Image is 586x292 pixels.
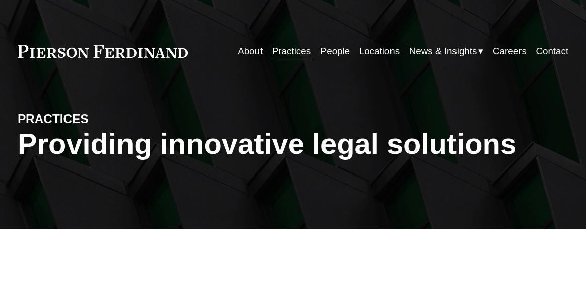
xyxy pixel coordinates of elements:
[409,43,477,60] span: News & Insights
[18,111,155,127] h4: PRACTICES
[320,42,350,61] a: People
[272,42,311,61] a: Practices
[409,42,484,61] a: folder dropdown
[238,42,263,61] a: About
[536,42,568,61] a: Contact
[18,127,568,160] h1: Providing innovative legal solutions
[493,42,527,61] a: Careers
[359,42,400,61] a: Locations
